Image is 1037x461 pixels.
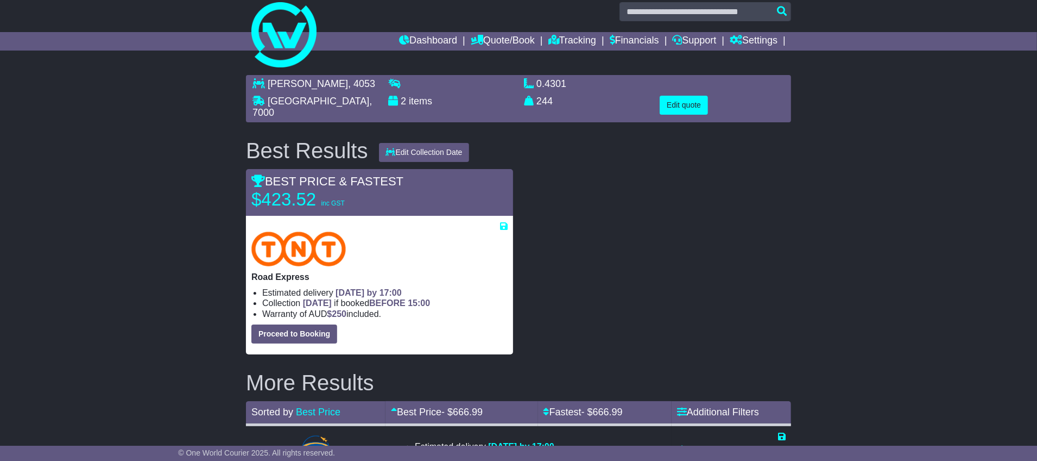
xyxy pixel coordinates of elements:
span: BEFORE [369,298,406,308]
span: 666.99 [453,407,483,418]
h2: More Results [246,371,791,395]
p: Road Express [251,272,508,282]
span: [DATE] [303,298,332,308]
a: Tracking [548,32,596,51]
p: $423.52 [251,189,387,210]
span: 244 [536,96,553,107]
span: - $ [441,407,483,418]
span: © One World Courier 2025. All rights reserved. [178,448,335,457]
span: , 7000 [252,96,372,119]
a: Dashboard [399,32,457,51]
span: inc GST [321,200,344,207]
span: , 4053 [348,78,375,89]
span: Sorted by [251,407,293,418]
button: Proceed to Booking [251,325,337,344]
span: BEST PRICE & FASTEST [251,175,403,188]
span: if booked [303,298,430,308]
span: 250 [332,309,346,319]
span: [DATE] by 17:00 [336,288,402,297]
span: 2 [401,96,406,107]
span: [DATE] by 17:00 [488,442,554,451]
span: [PERSON_NAME] [268,78,348,89]
img: TNT Domestic: Road Express [251,232,346,266]
span: 666.99 [593,407,623,418]
li: Estimated delivery [262,288,508,298]
a: Quote/Book [471,32,535,51]
a: Fastest- $666.99 [543,407,623,418]
li: Collection [262,298,508,308]
a: Best Price [296,407,340,418]
li: Warranty of AUD included. [262,309,508,319]
a: Settings [730,32,777,51]
button: Edit Collection Date [379,143,470,162]
a: Additional Filters [677,407,759,418]
button: Edit quote [660,96,708,115]
span: items [409,96,432,107]
span: 0.4301 [536,78,566,89]
span: [GEOGRAPHIC_DATA] [268,96,369,107]
div: Best Results [241,139,374,163]
span: $ [327,309,346,319]
li: Estimated delivery [415,441,583,452]
span: - $ [581,407,623,418]
a: Financials [610,32,659,51]
a: Best Price- $666.99 [391,407,483,418]
a: Support [673,32,717,51]
span: 15:00 [408,298,430,308]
